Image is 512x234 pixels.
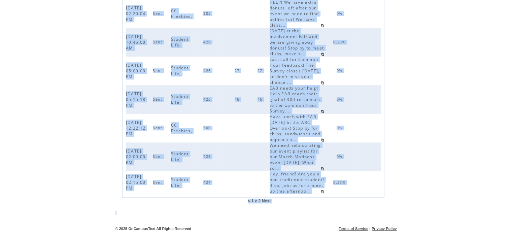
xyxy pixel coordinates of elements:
span: Have lunch with EAB [DATE] in the ARC Overlook! Stop by for chips, sandwiches and popcorn b... [270,114,321,142]
span: 0% [337,97,344,102]
span: 429 [203,40,212,44]
span: [DATE] 02:15:00 PM [126,174,146,191]
a: Next [262,199,271,203]
span: 46 [235,97,241,102]
a: Privacy Policy [372,227,397,231]
span: 426 [203,68,212,73]
span: 0% [337,126,344,130]
span: EAB needs your help! Help EAB reach their goal of 300 responses to the Common Hour Survey.... [270,85,320,114]
span: [DATE] 10:45:00 AM [126,34,146,51]
span: [DATE] 05:15:18 PM [126,91,146,108]
span: Student Life, [171,151,189,162]
span: 426 [203,97,212,102]
span: [DATE] 02:20:04 PM [126,5,146,22]
span: [DATE] 02:00:00 PM [126,148,146,165]
span: Sent [153,68,164,73]
span: [DATE] 12:22:12 PM [126,120,146,137]
span: Sent [153,180,164,185]
span: [DATE] 05:00:00 PM [126,62,146,79]
span: Last call for Common Hour feedback! The Survey closes [DATE], so don't miss your chance ... [270,57,320,85]
span: Student Life, [171,65,189,76]
span: Student Life, [171,94,189,105]
span: 27 [235,68,241,73]
span: 46 [258,97,264,102]
span: Sent [153,11,164,16]
span: Sent [153,40,164,44]
span: Sent [153,126,164,130]
span: | [369,227,370,231]
span: CC Freebies, [171,8,194,19]
a: 2 [258,199,261,203]
span: Sent [153,97,164,102]
span: 0.23% [333,180,347,185]
a: Terms of Service [339,227,368,231]
span: 427 [203,180,212,185]
span: Hey, friend! Are you a non-traditional student? If so, join us for a meet up this afternoo... [270,171,325,194]
span: Student Life, [171,177,189,188]
span: Student Life, [171,36,189,48]
span: We need help curating our event playlist for our March Madness event [DATE]! What so... [270,142,321,171]
span: 305 [203,11,212,16]
span: 0% [337,154,344,159]
span: Sent [153,154,164,159]
span: 0.23% [333,40,347,44]
span: 426 [203,154,212,159]
span: 300 [203,126,212,130]
span: CC Freebies, [171,122,194,134]
span: 0% [337,68,344,73]
span: [DATE] is the Involvement Fair and we are giving away donuts! Stop by to meet clubs, make s... [270,28,324,57]
span: 27 [258,68,264,73]
span: 0% [337,11,344,16]
span: © 2025 OnCampusText All Rights Reserved [115,227,192,231]
span: < 1 > [248,199,257,203]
